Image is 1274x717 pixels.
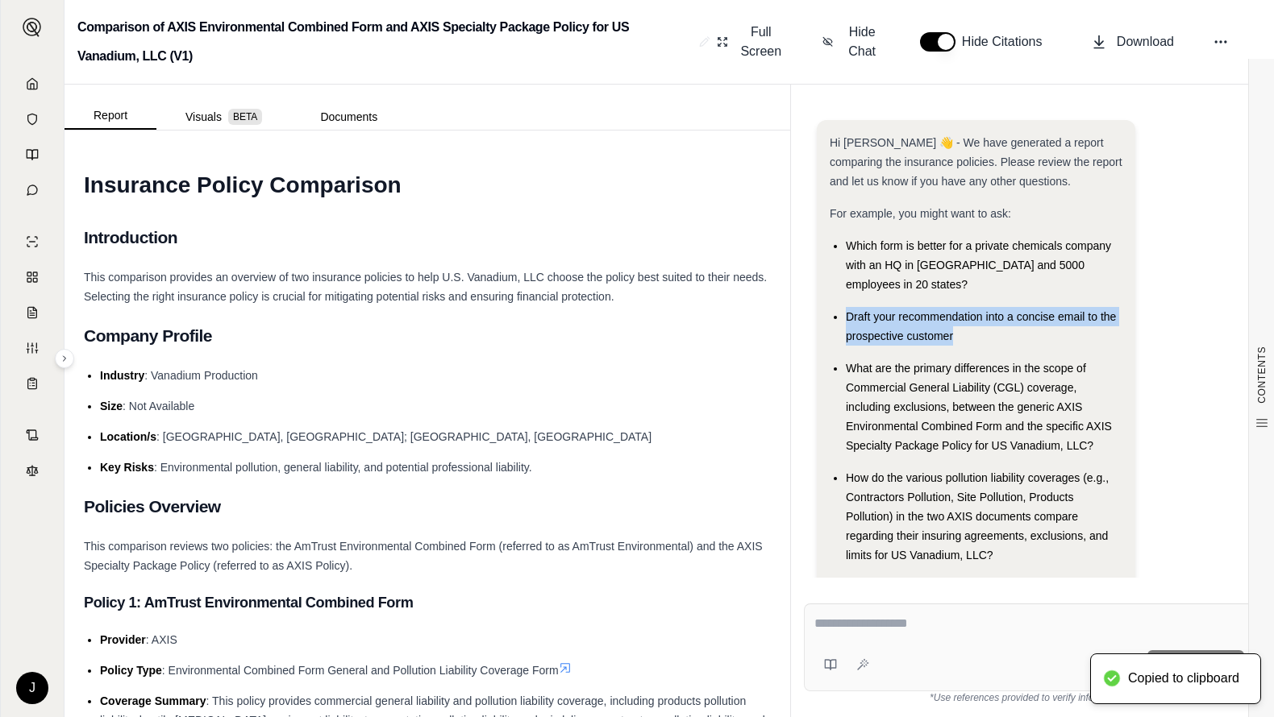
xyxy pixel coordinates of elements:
span: Policy Type [100,664,162,677]
span: Download [1117,32,1174,52]
span: Full Screen [738,23,784,61]
a: Contract Analysis [10,419,54,451]
button: Hide Chat [816,16,888,68]
span: Hi [PERSON_NAME] 👋 - We have generated a report comparing the insurance policies. Please review t... [830,136,1122,188]
span: Industry [100,369,144,382]
div: *Use references provided to verify information. [804,691,1255,704]
span: Coverage Summary [100,694,206,707]
span: CONTENTS [1255,346,1268,404]
h2: Company Profile [84,319,771,353]
span: Hide Chat [843,23,881,61]
a: Claim Coverage [10,296,54,329]
span: : Not Available [123,400,194,412]
a: Coverage Table [10,367,54,400]
h3: Policy 1: AmTrust Environmental Combined Form [84,588,771,617]
span: Draft your recommendation into a concise email to the prospective customer [846,310,1116,342]
a: Chat [10,174,54,206]
button: Documents [291,104,406,130]
button: Visuals [156,104,291,130]
a: Documents Vault [10,103,54,135]
button: Download [1085,26,1180,58]
a: Policy Comparisons [10,261,54,293]
span: How do the various pollution liability coverages (e.g., Contractors Pollution, Site Pollution, Pr... [846,471,1109,562]
button: Report [65,102,156,130]
span: Location/s [100,430,156,443]
a: Single Policy [10,226,54,258]
span: Which form is better for a private chemicals company with an HQ in [GEOGRAPHIC_DATA] and 5000 emp... [846,239,1111,291]
a: Custom Report [10,332,54,364]
span: Provider [100,633,146,646]
span: This comparison provides an overview of two insurance policies to help U.S. Vanadium, LLC choose ... [84,271,767,303]
a: Prompt Library [10,139,54,171]
span: This comparison reviews two policies: the AmTrust Environmental Combined Form (referred to as AmT... [84,540,763,572]
span: : AXIS [146,633,177,646]
button: Full Screen [710,16,790,68]
span: : Environmental Combined Form General and Pollution Liability Coverage Form [162,664,559,677]
span: BETA [228,109,262,125]
button: Ask [1147,650,1244,679]
button: Expand sidebar [55,349,74,368]
h2: Comparison of AXIS Environmental Combined Form and AXIS Specialty Package Policy for US Vanadium,... [77,13,693,71]
span: Key Risks [100,461,154,474]
span: For example, you might want to ask: [830,207,1011,220]
img: Expand sidebar [23,18,42,37]
h2: Introduction [84,221,771,255]
h2: Policies Overview [84,490,771,524]
span: : Environmental pollution, general liability, and potential professional liability. [154,461,532,474]
button: Expand sidebar [16,11,48,44]
h1: Insurance Policy Comparison [84,163,771,208]
span: : Vanadium Production [144,369,258,382]
div: Copied to clipboard [1128,670,1239,687]
span: : [GEOGRAPHIC_DATA], [GEOGRAPHIC_DATA]; [GEOGRAPHIC_DATA], [GEOGRAPHIC_DATA] [156,430,652,443]
div: J [16,672,48,704]
a: Home [10,68,54,100]
span: Hide Citations [962,32,1052,52]
span: Size [100,400,123,412]
a: Legal Search Engine [10,454,54,487]
span: What are the primary differences in the scope of Commercial General Liability (CGL) coverage, inc... [846,362,1112,452]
